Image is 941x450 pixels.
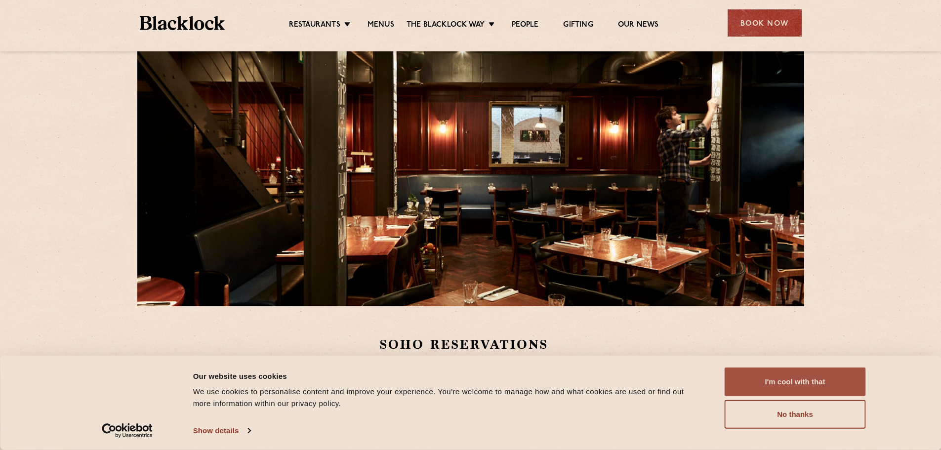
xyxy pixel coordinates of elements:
a: Menus [368,20,394,31]
a: The Blacklock Way [407,20,485,31]
a: People [512,20,538,31]
button: I'm cool with that [725,368,866,396]
button: No thanks [725,400,866,429]
a: Our News [618,20,659,31]
a: Restaurants [289,20,340,31]
div: We use cookies to personalise content and improve your experience. You're welcome to manage how a... [193,386,702,409]
img: BL_Textured_Logo-footer-cropped.svg [140,16,225,30]
a: Usercentrics Cookiebot - opens in a new window [84,423,170,438]
a: Gifting [563,20,593,31]
div: Book Now [728,9,802,37]
div: Our website uses cookies [193,370,702,382]
a: Show details [193,423,250,438]
h2: Soho Reservations [379,336,758,353]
